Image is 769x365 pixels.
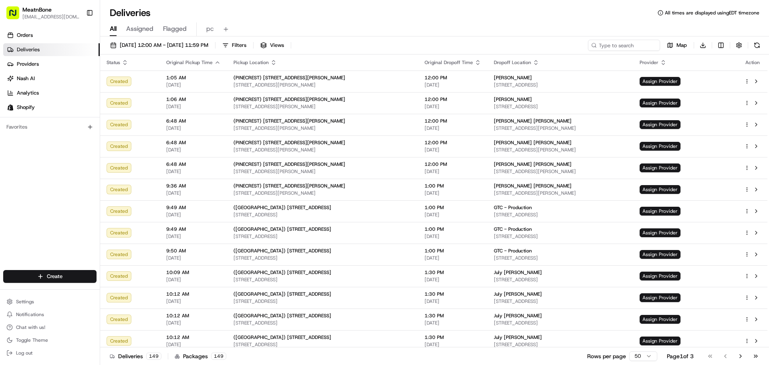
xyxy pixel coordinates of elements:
span: [DATE] [166,147,221,153]
span: 10:09 AM [166,269,221,276]
span: GTC - Production [494,248,532,254]
span: [STREET_ADDRESS] [234,276,412,283]
span: Settings [16,298,34,305]
a: Orders [3,29,100,42]
span: ([GEOGRAPHIC_DATA]) [STREET_ADDRESS] [234,313,331,319]
span: 10:12 AM [166,334,221,341]
span: [STREET_ADDRESS] [234,233,412,240]
span: 12:00 PM [425,118,481,124]
div: Favorites [3,121,97,133]
span: GTC - Production [494,226,532,232]
span: [STREET_ADDRESS] [234,255,412,261]
span: [STREET_ADDRESS][PERSON_NAME] [494,190,627,196]
span: (PINECREST) [STREET_ADDRESS][PERSON_NAME] [234,139,345,146]
span: [STREET_ADDRESS] [494,341,627,348]
span: ([GEOGRAPHIC_DATA]) [STREET_ADDRESS] [234,334,331,341]
span: Chat with us! [16,324,45,331]
span: [STREET_ADDRESS][PERSON_NAME] [234,147,412,153]
span: (PINECREST) [STREET_ADDRESS][PERSON_NAME] [234,183,345,189]
span: Status [107,59,120,66]
span: 12:00 PM [425,139,481,146]
button: Chat with us! [3,322,97,333]
span: [DATE] [166,255,221,261]
span: [DATE] [166,276,221,283]
span: All [110,24,117,34]
span: ([GEOGRAPHIC_DATA]) [STREET_ADDRESS] [234,248,331,254]
span: ([GEOGRAPHIC_DATA]) [STREET_ADDRESS] [234,204,331,211]
span: ([GEOGRAPHIC_DATA]) [STREET_ADDRESS] [234,291,331,297]
span: [PERSON_NAME] [PERSON_NAME] [494,183,572,189]
a: Nash AI [3,72,100,85]
span: API Documentation [76,24,129,32]
a: Deliveries [3,43,100,56]
span: Assign Provider [640,315,680,324]
span: GTC - Production [494,204,532,211]
span: [STREET_ADDRESS] [234,298,412,305]
span: [DATE] [425,341,481,348]
span: [STREET_ADDRESS] [494,276,627,283]
button: MeatnBone [22,6,52,14]
span: 9:50 AM [166,248,221,254]
span: 1:00 PM [425,226,481,232]
span: 9:49 AM [166,226,221,232]
span: [DATE] [425,233,481,240]
span: Pylon [80,44,97,50]
span: [DATE] [166,125,221,131]
span: Create [47,273,62,280]
span: [DATE] [425,125,481,131]
span: [DATE] [425,103,481,110]
span: [DATE] [425,168,481,175]
button: [EMAIL_ADDRESS][DOMAIN_NAME] [22,14,80,20]
span: 12:00 PM [425,96,481,103]
span: Assign Provider [640,99,680,107]
span: [STREET_ADDRESS] [494,233,627,240]
span: Assign Provider [640,207,680,216]
span: Providers [17,60,39,68]
span: [DATE] [166,212,221,218]
span: [STREET_ADDRESS][PERSON_NAME] [494,125,627,131]
span: [DATE] [425,255,481,261]
span: [PERSON_NAME] [PERSON_NAME] [494,118,572,124]
span: [DATE] [425,212,481,218]
div: 149 [146,353,161,360]
span: [PERSON_NAME] [494,96,532,103]
span: [PERSON_NAME] [494,75,532,81]
span: Nash AI [17,75,35,82]
span: Assigned [126,24,153,34]
span: [DATE] [166,190,221,196]
span: Deliveries [17,46,40,53]
span: [STREET_ADDRESS] [494,212,627,218]
span: ([GEOGRAPHIC_DATA]) [STREET_ADDRESS] [234,269,331,276]
span: Original Pickup Time [166,59,213,66]
span: [STREET_ADDRESS][PERSON_NAME] [234,190,412,196]
span: Dropoff Location [494,59,531,66]
button: Settings [3,296,97,307]
span: Shopify [17,104,35,111]
span: [DATE] 12:00 AM - [DATE] 11:59 PM [120,42,208,49]
span: [STREET_ADDRESS] [234,320,412,326]
span: [DATE] [166,103,221,110]
span: 1:30 PM [425,269,481,276]
span: [DATE] [166,341,221,348]
span: (PINECREST) [STREET_ADDRESS][PERSON_NAME] [234,96,345,103]
span: (PINECREST) [STREET_ADDRESS][PERSON_NAME] [234,75,345,81]
span: [STREET_ADDRESS][PERSON_NAME] [494,147,627,153]
span: [STREET_ADDRESS] [234,341,412,348]
img: Shopify logo [7,104,14,111]
span: [STREET_ADDRESS] [494,298,627,305]
span: [DATE] [425,190,481,196]
span: Map [676,42,687,49]
div: Action [744,59,761,66]
span: 12:00 PM [425,161,481,167]
div: 💻 [68,25,74,32]
button: Notifications [3,309,97,320]
div: Page 1 of 3 [667,352,694,360]
span: 6:48 AM [166,118,221,124]
span: [DATE] [425,320,481,326]
span: Knowledge Base [16,24,61,32]
span: 10:12 AM [166,291,221,297]
div: 149 [211,353,226,360]
span: 6:48 AM [166,139,221,146]
span: [STREET_ADDRESS][PERSON_NAME] [234,168,412,175]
